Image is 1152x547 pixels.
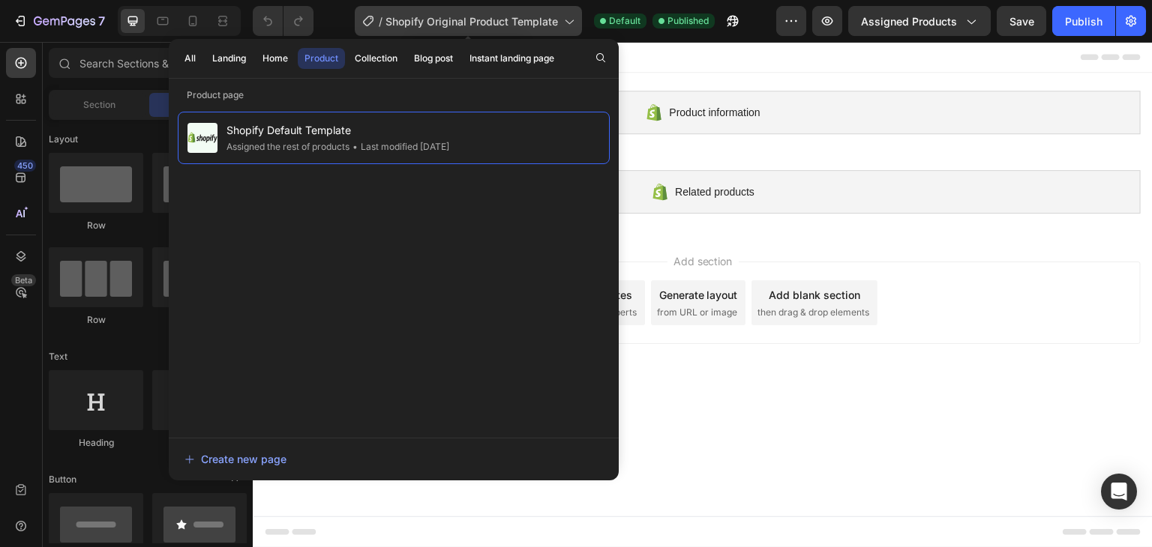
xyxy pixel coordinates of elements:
button: 7 [6,6,112,36]
span: • [352,141,358,152]
div: Collection [355,52,397,65]
div: Beta [11,274,36,286]
button: Landing [205,48,253,69]
button: Create new page [184,444,604,474]
button: All [178,48,202,69]
div: Choose templates [289,245,379,261]
button: Collection [348,48,404,69]
span: from URL or image [404,264,484,277]
button: Home [256,48,295,69]
div: Open Intercom Messenger [1101,474,1137,510]
div: Heading [49,436,143,450]
span: Shopify Original Product Template [385,13,558,29]
span: Product information [416,61,507,79]
div: Row [152,219,247,232]
span: Add section [415,211,486,227]
div: Generate layout [406,245,485,261]
input: Search Sections & Elements [49,48,247,78]
iframe: Design area [253,42,1152,547]
span: Button [49,473,76,486]
div: Row [49,219,143,232]
button: Publish [1052,6,1115,36]
p: 7 [98,12,105,30]
button: Instant landing page [463,48,561,69]
span: Save [1009,15,1034,28]
div: Row [49,313,143,327]
div: Blog post [414,52,453,65]
span: Assigned Products [861,13,957,29]
div: Product [304,52,338,65]
div: Home [262,52,288,65]
span: Layout [49,133,78,146]
span: Published [667,14,709,28]
span: Default [609,14,640,28]
div: Publish [1065,13,1102,29]
div: Landing [212,52,246,65]
span: Related products [422,141,502,159]
button: Save [997,6,1046,36]
button: Product [298,48,345,69]
div: Undo/Redo [253,6,313,36]
div: Text Block [152,436,247,450]
button: Blog post [407,48,460,69]
span: Shopify Default Template [226,121,449,139]
div: Add blank section [516,245,607,261]
div: Instant landing page [469,52,554,65]
div: Assigned the rest of products [226,139,349,154]
div: All [184,52,196,65]
div: 450 [14,160,36,172]
span: inspired by CRO experts [281,264,384,277]
span: / [379,13,382,29]
span: Text [49,350,67,363]
span: Section [83,98,115,112]
button: Assigned Products [848,6,991,36]
div: Row [152,313,247,327]
div: Create new page [184,451,286,467]
p: Product page [169,88,619,103]
span: then drag & drop elements [505,264,616,277]
div: Last modified [DATE] [349,139,449,154]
